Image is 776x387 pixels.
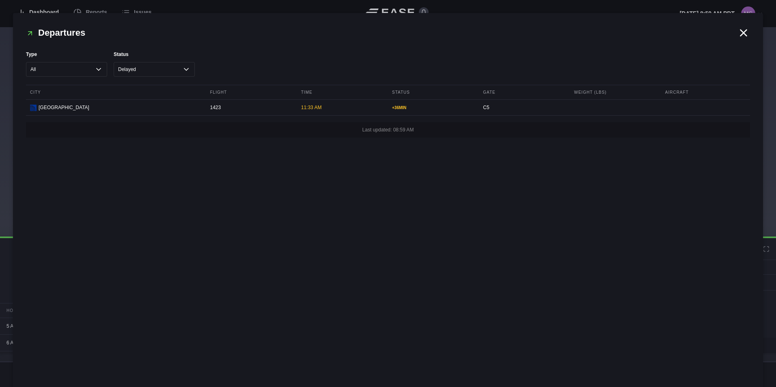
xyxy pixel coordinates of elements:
[297,85,386,99] div: Time
[206,100,295,115] div: 1423
[301,105,322,110] span: 11:33 AM
[388,85,477,99] div: Status
[26,26,737,39] h2: Departures
[114,51,195,58] label: Status
[392,105,473,111] div: + 36 MIN
[570,85,659,99] div: Weight (lbs)
[39,104,89,111] span: [GEOGRAPHIC_DATA]
[479,85,568,99] div: Gate
[26,85,204,99] div: City
[661,85,750,99] div: Aircraft
[26,51,107,58] label: Type
[483,105,489,110] span: C5
[26,122,750,138] div: Last updated: 08:59 AM
[206,85,295,99] div: Flight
